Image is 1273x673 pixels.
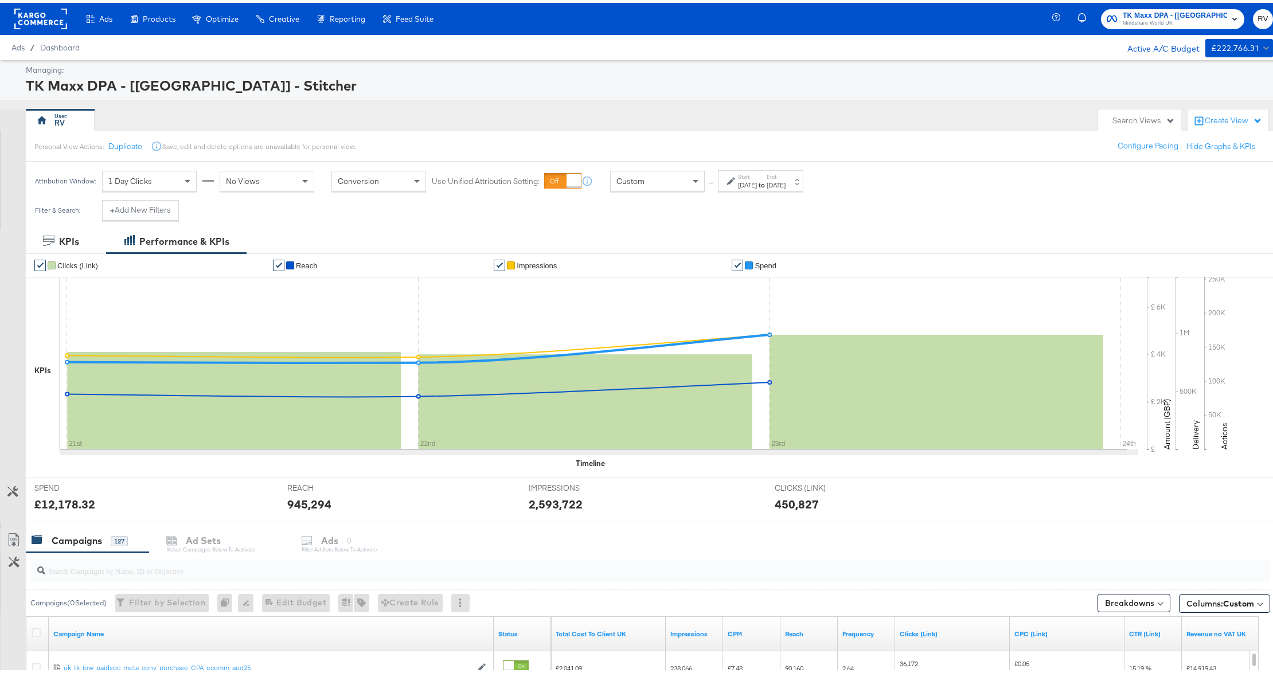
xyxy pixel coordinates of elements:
a: Shows the current state of your Ad Campaign. [498,627,546,636]
span: £14,919.43 [1186,661,1216,670]
a: The number of clicks received on a link in your ad divided by the number of impressions. [1129,627,1177,636]
a: The average cost for each link click you've received from your ad. [1014,627,1120,636]
span: £0.05 [1014,656,1029,665]
div: Personal View Actions: [34,139,104,148]
span: No Views [226,173,260,183]
div: Performance & KPIs [139,232,229,245]
a: The number of people your ad was served to. [785,627,833,636]
div: 0 [217,591,238,609]
label: Start: [738,170,757,178]
span: 2.64 [842,661,854,670]
a: ✔ [494,257,505,268]
div: £12,178.32 [34,493,95,510]
a: uk_tk_low_paidsoc_meta_conv_purchase_CPA_ecomm_aug25 [64,660,471,670]
span: Custom [1223,596,1254,606]
span: Reporting [330,11,365,21]
div: Campaigns ( 0 Selected) [30,595,107,605]
span: Products [143,11,175,21]
a: The average cost you've paid to have 1,000 impressions of your ad. [728,627,776,636]
a: ✔ [732,257,743,268]
a: Your campaign name. [53,627,489,636]
div: KPIs [59,232,79,245]
div: RV [55,115,65,126]
span: £7.48 [728,661,743,670]
div: Search Views [1112,112,1175,123]
span: Clicks (Link) [57,259,98,267]
div: Filter & Search: [34,204,81,212]
span: RV [1258,10,1268,23]
button: £222,766.31 [1205,36,1273,54]
input: Search Campaigns by Name, ID or Objective [45,552,1155,574]
button: Configure Pacing [1110,133,1186,154]
div: Active A/C Budget [1115,36,1200,53]
span: 36,172 [900,656,918,665]
span: Reach [296,259,318,267]
span: ↑ [706,178,717,182]
a: ✔ [273,257,284,268]
div: 450,827 [775,493,819,510]
a: ✔ [34,257,46,268]
span: Conversion [338,173,379,183]
span: IMPRESSIONS [529,480,615,491]
label: End: [767,170,786,178]
label: Use Unified Attribution Setting: [432,173,540,184]
span: Mindshare World UK [1123,16,1227,25]
a: Dashboard [40,40,80,49]
span: 1 Day Clicks [108,173,152,183]
span: 90,160 [785,661,803,670]
button: Hide Graphs & KPIs [1186,138,1256,149]
span: Optimize [206,11,239,21]
div: [DATE] [767,178,786,187]
span: / [25,40,40,49]
strong: to [757,178,767,186]
div: £222,766.31 [1211,38,1259,53]
button: Columns:Custom [1179,592,1270,610]
span: Creative [269,11,299,21]
div: [DATE] [738,178,757,187]
button: TK Maxx DPA - [[GEOGRAPHIC_DATA]] - StitcherMindshare World UK [1101,6,1244,26]
div: KPIs [34,362,51,373]
span: 15.19 % [1129,661,1151,670]
button: Breakdowns [1098,591,1170,609]
span: SPEND [34,480,120,491]
a: The number of times your ad was served. On mobile apps an ad is counted as served the first time ... [670,627,718,636]
span: REACH [287,480,373,491]
div: Campaigns [52,531,102,545]
div: 2,593,722 [529,493,583,510]
button: Duplicate [108,138,142,149]
strong: + [110,202,115,213]
div: Attribution Window: [34,174,96,182]
span: Impressions [517,259,557,267]
div: Create View [1205,112,1262,124]
span: Ads [11,40,25,49]
span: CLICKS (LINK) [775,480,861,491]
div: Save, edit and delete options are unavailable for personal view. [162,139,356,148]
button: +Add New Filters [102,197,179,218]
a: Total Cost To Client [556,627,661,636]
span: Custom [616,173,645,183]
text: Amount (GBP) [1162,396,1172,447]
div: Managing: [26,62,1270,73]
span: Feed Suite [396,11,434,21]
div: Timeline [576,455,606,466]
div: 127 [111,533,128,543]
button: RV [1253,6,1273,26]
text: Delivery [1190,417,1201,447]
a: The number of clicks on links appearing on your ad or Page that direct people to your sites off F... [900,627,1005,636]
a: The average number of times your ad was served to each person. [842,627,891,636]
span: Columns: [1186,595,1254,607]
span: 238,066 [670,661,692,670]
span: £2,041.09 [556,661,582,670]
span: Spend [755,259,776,267]
div: 945,294 [287,493,331,510]
span: TK Maxx DPA - [[GEOGRAPHIC_DATA]] - Stitcher [1123,7,1227,19]
span: Ads [99,11,112,21]
text: Actions [1219,420,1229,447]
div: TK Maxx DPA - [[GEOGRAPHIC_DATA]] - Stitcher [26,73,1270,92]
